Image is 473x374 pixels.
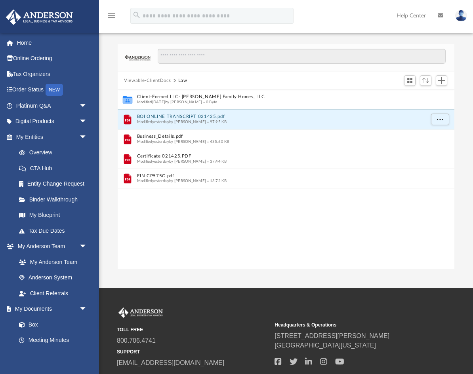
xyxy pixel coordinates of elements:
div: NEW [46,84,63,96]
a: My Documentsarrow_drop_down [6,301,95,317]
a: Platinum Q&Aarrow_drop_down [6,98,99,114]
a: [EMAIL_ADDRESS][DOMAIN_NAME] [117,359,224,366]
a: Tax Due Dates [11,223,99,239]
a: My Anderson Team [11,254,91,270]
a: Box [11,317,91,332]
span: arrow_drop_down [79,114,95,130]
a: My Entitiesarrow_drop_down [6,129,99,145]
a: Entity Change Request [11,176,99,192]
span: arrow_drop_down [79,301,95,317]
button: Business_Details.pdf [137,134,425,139]
span: arrow_drop_down [79,98,95,114]
a: Overview [11,145,99,161]
span: Modified yesterday by [PERSON_NAME] [137,140,206,144]
span: Modified yesterday by [PERSON_NAME] [137,120,206,124]
a: Anderson System [11,270,95,286]
div: grid [118,89,454,270]
button: EIN CP575G.pdf [137,173,425,178]
a: Online Ordering [6,51,99,66]
img: Anderson Advisors Platinum Portal [117,308,164,318]
a: Meeting Minutes [11,332,95,348]
img: User Pic [455,10,467,21]
button: Client-Formed LLC- [PERSON_NAME] Family Homes, LLC [137,95,425,100]
a: Order StatusNEW [6,82,99,98]
small: TOLL FREE [117,326,269,333]
a: menu [107,15,116,21]
a: [STREET_ADDRESS][PERSON_NAME] [275,332,389,339]
small: SUPPORT [117,348,269,355]
small: Headquarters & Operations [275,321,427,328]
i: search [132,11,141,19]
a: Digital Productsarrow_drop_down [6,114,99,129]
button: Sort [420,75,432,86]
button: Viewable-ClientDocs [124,77,171,84]
a: [GEOGRAPHIC_DATA][US_STATE] [275,342,376,349]
a: 800.706.4741 [117,337,156,344]
span: Modified yesterday by [PERSON_NAME] [137,179,206,183]
a: My Anderson Teamarrow_drop_down [6,239,95,254]
input: Search files and folders [158,49,446,64]
i: menu [107,11,116,21]
a: Binder Walkthrough [11,192,99,207]
span: 435.63 KB [206,140,229,144]
a: My Blueprint [11,207,95,223]
button: More options [431,114,449,125]
span: arrow_drop_down [79,129,95,145]
img: Anderson Advisors Platinum Portal [4,9,75,25]
a: Client Referrals [11,285,95,301]
button: Switch to Grid View [404,75,416,86]
a: CTA Hub [11,160,99,176]
span: 0 Byte [202,100,217,104]
span: Modified [DATE] by [PERSON_NAME] [137,100,202,104]
button: Add [436,75,448,86]
button: Law [178,77,187,84]
button: BOI ONLINE TRANSCRIPT 021425.pdf [137,114,425,120]
a: Home [6,35,99,51]
span: 37.44 KB [206,159,227,163]
span: Modified yesterday by [PERSON_NAME] [137,159,206,163]
span: arrow_drop_down [79,239,95,255]
span: 97.95 KB [206,120,227,124]
button: Certificate 021425.PDF [137,154,425,159]
span: 13.72 KB [206,179,227,183]
a: Tax Organizers [6,66,99,82]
